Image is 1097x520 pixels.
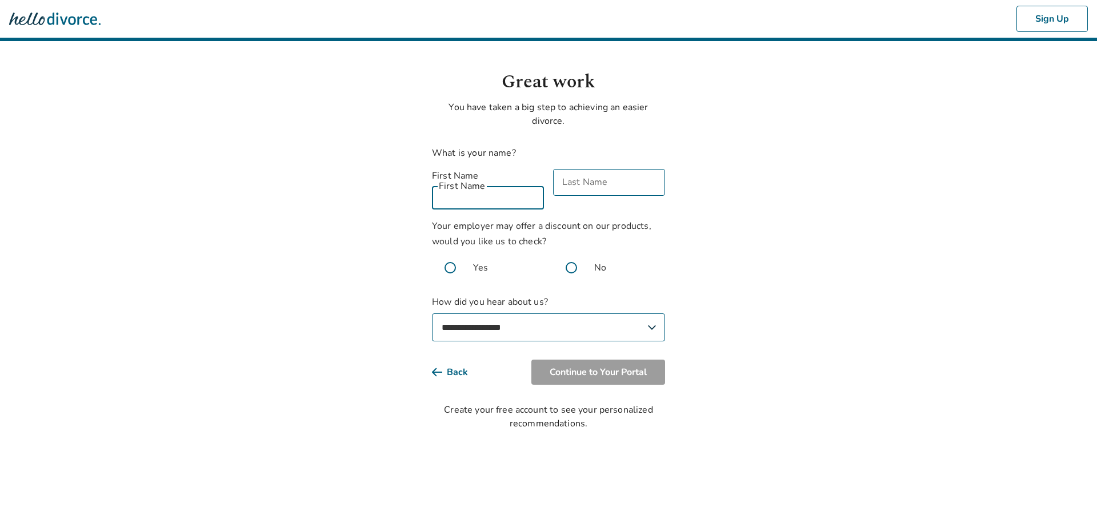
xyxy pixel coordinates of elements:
[432,295,665,341] label: How did you hear about us?
[432,220,651,248] span: Your employer may offer a discount on our products, would you like us to check?
[432,169,544,183] label: First Name
[531,360,665,385] button: Continue to Your Portal
[1016,6,1088,32] button: Sign Up
[432,147,516,159] label: What is your name?
[432,68,665,96] h1: Great work
[473,261,488,275] span: Yes
[432,403,665,430] div: Create your free account to see your personalized recommendations.
[9,7,101,30] img: Hello Divorce Logo
[1040,465,1097,520] iframe: Chat Widget
[432,360,486,385] button: Back
[594,261,606,275] span: No
[432,313,665,341] select: How did you hear about us?
[432,100,665,128] p: You have taken a big step to achieving an easier divorce.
